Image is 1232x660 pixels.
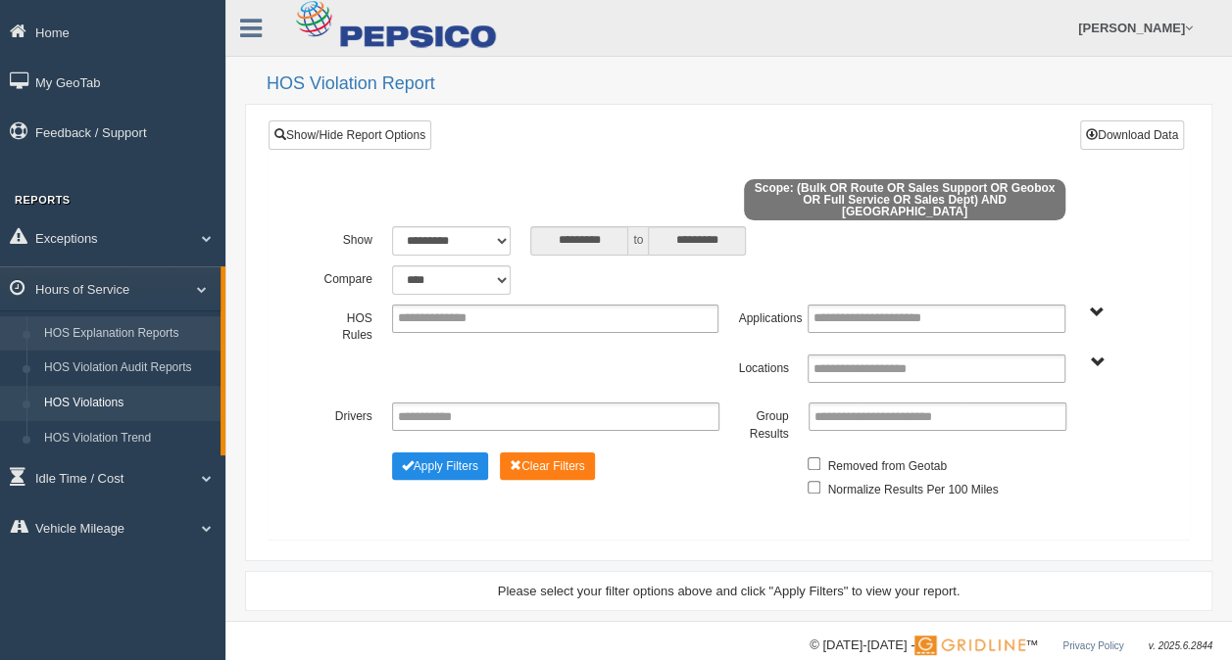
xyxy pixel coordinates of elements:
img: Gridline [914,636,1025,655]
button: Download Data [1080,120,1184,150]
button: Change Filter Options [392,452,488,480]
span: v. 2025.6.2844 [1149,640,1212,651]
div: Please select your filter options above and click "Apply Filters" to view your report. [263,582,1195,600]
h2: HOS Violation Report [267,74,1212,94]
label: Removed from Geotab [827,452,946,476]
label: Applications [728,305,798,328]
label: Normalize Results Per 100 Miles [827,476,998,499]
a: Show/Hide Report Options [269,120,431,150]
label: Compare [313,265,382,289]
span: Scope: (Bulk OR Route OR Sales Support OR Geobox OR Full Service OR Sales Dept) AND [GEOGRAPHIC_D... [744,179,1066,220]
label: Drivers [313,402,382,426]
a: HOS Violation Trend [35,421,221,456]
span: to [628,226,648,256]
a: HOS Violation Audit Reports [35,351,221,386]
div: © [DATE]-[DATE] - ™ [810,636,1212,656]
button: Change Filter Options [500,452,595,480]
a: HOS Explanation Reports [35,316,221,352]
label: HOS Rules [313,305,382,345]
a: HOS Violations [35,386,221,421]
label: Locations [729,354,799,378]
a: Privacy Policy [1062,640,1123,651]
label: Show [313,226,382,250]
label: Group Results [729,402,799,443]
